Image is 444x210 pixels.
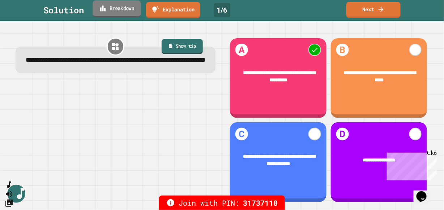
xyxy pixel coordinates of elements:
[346,2,401,18] a: Next
[336,128,349,140] h1: D
[214,3,230,17] div: 1 / 6
[146,2,200,18] a: Explanation
[5,189,13,198] button: Mute music
[3,3,50,46] div: Chat with us now!Close
[336,44,349,56] h1: B
[414,181,437,203] iframe: chat widget
[159,196,285,210] div: Join with PIN:
[93,0,141,17] a: Breakdown
[162,39,203,54] a: Show tip
[243,197,278,208] span: 31737118
[5,180,13,189] button: SpeedDial basic example
[235,128,248,140] h1: C
[384,150,437,180] iframe: chat widget
[235,44,248,56] h1: A
[43,4,84,17] div: Solution
[5,198,13,207] button: Change Music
